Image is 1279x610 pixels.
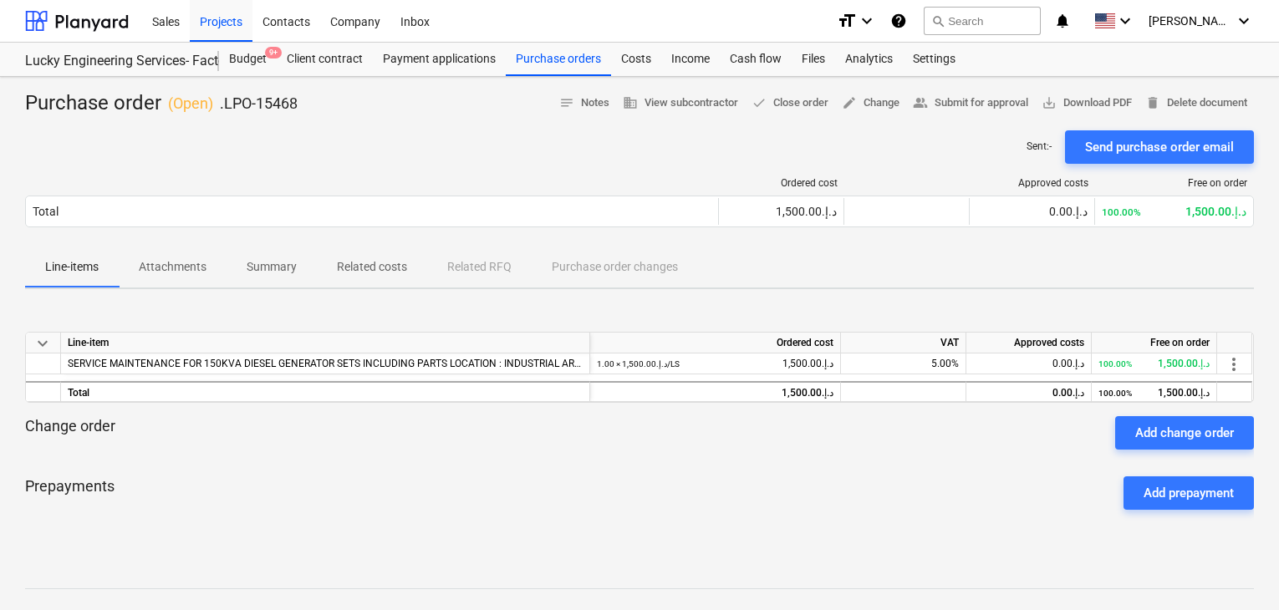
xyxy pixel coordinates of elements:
span: SERVICE MAINTENANCE FOR 150KVA DIESEL GENERATOR SETS INCLUDING PARTS LOCATION : INDUSTRIAL AREA 6... [68,358,696,369]
div: 1,500.00د.إ.‏ [597,353,833,374]
span: delete [1145,95,1160,110]
p: .LPO-15468 [220,94,298,114]
a: Client contract [277,43,373,76]
button: Download PDF [1035,90,1139,116]
span: Change [842,94,899,113]
div: Free on order [1102,177,1247,189]
small: 100.00% [1102,206,1141,218]
a: Purchase orders [506,43,611,76]
span: done [752,95,767,110]
div: Total [33,205,59,218]
span: Notes [559,94,609,113]
small: 1.00 × 1,500.00د.إ.‏ / LS [597,359,680,369]
div: Lucky Engineering Services- Factory/Office [25,53,199,70]
button: Close order [745,90,835,116]
span: search [931,14,945,28]
div: Total [61,381,590,402]
a: Analytics [835,43,903,76]
span: Download PDF [1042,94,1132,113]
i: keyboard_arrow_down [1115,11,1135,31]
small: 100.00% [1098,359,1132,369]
p: Summary [247,258,297,276]
p: Change order [25,416,115,450]
p: Attachments [139,258,206,276]
button: View subcontractor [616,90,745,116]
span: edit [842,95,857,110]
p: ( Open ) [168,94,213,114]
iframe: Chat Widget [1195,530,1279,610]
button: Add change order [1115,416,1254,450]
span: business [623,95,638,110]
div: Line-item [61,333,590,353]
span: people_alt [913,95,928,110]
i: format_size [837,11,857,31]
div: 1,500.00د.إ.‏ [597,383,833,404]
i: keyboard_arrow_down [1234,11,1254,31]
span: View subcontractor [623,94,738,113]
span: notes [559,95,574,110]
a: Cash flow [720,43,792,76]
div: 0.00د.إ.‏ [973,383,1084,404]
div: Budget [219,43,277,76]
span: Delete document [1145,94,1247,113]
button: Send purchase order email [1065,130,1254,164]
span: [PERSON_NAME] [1149,14,1232,28]
p: Related costs [337,258,407,276]
span: Submit for approval [913,94,1028,113]
div: 1,500.00د.إ.‏ [1098,383,1210,404]
div: Free on order [1092,333,1217,353]
div: Add change order [1135,422,1234,444]
span: Close order [752,94,828,113]
div: Ordered cost [726,177,838,189]
span: keyboard_arrow_down [33,333,53,353]
div: Add prepayment [1144,482,1234,504]
button: Search [924,7,1041,35]
div: Approved costs [966,333,1092,353]
div: 1,500.00د.إ.‏ [726,205,837,218]
div: Approved costs [976,177,1088,189]
button: Delete document [1139,90,1254,116]
div: 5.00% [841,353,966,374]
button: Notes [553,90,616,116]
div: 1,500.00د.إ.‏ [1098,353,1210,374]
a: Costs [611,43,661,76]
div: Purchase order [25,90,298,117]
a: Income [661,43,720,76]
span: save_alt [1042,95,1057,110]
i: Knowledge base [890,11,907,31]
i: notifications [1054,11,1071,31]
span: more_vert [1224,354,1244,374]
a: Files [792,43,835,76]
span: 9+ [265,47,282,58]
button: Submit for approval [906,90,1035,116]
div: Send purchase order email [1085,136,1234,158]
p: Prepayments [25,476,115,510]
p: Sent : - [1027,140,1052,154]
div: 0.00د.إ.‏ [976,205,1088,218]
div: VAT [841,333,966,353]
button: Change [835,90,906,116]
a: Budget9+ [219,43,277,76]
a: Payment applications [373,43,506,76]
button: Add prepayment [1124,476,1254,510]
i: keyboard_arrow_down [857,11,877,31]
div: 0.00د.إ.‏ [973,353,1084,374]
p: Line-items [45,258,99,276]
small: 100.00% [1098,389,1132,398]
div: 1,500.00د.إ.‏ [1102,205,1246,218]
div: Ordered cost [590,333,841,353]
a: Settings [903,43,966,76]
